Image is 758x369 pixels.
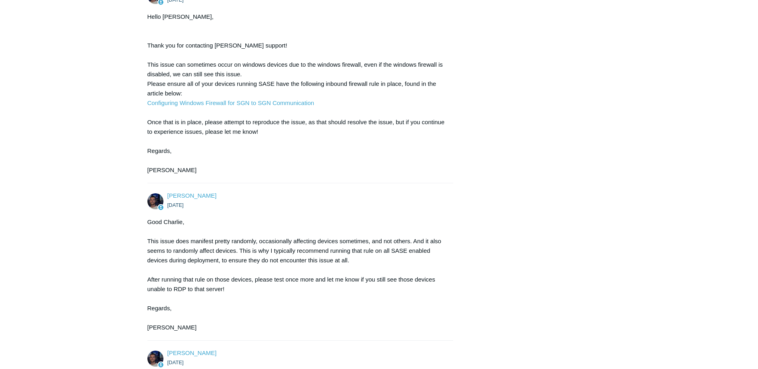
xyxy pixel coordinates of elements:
[167,359,184,365] time: 03/18/2025, 15:17
[167,349,217,356] a: [PERSON_NAME]
[147,217,446,332] div: Good Charlie, This issue does manifest pretty randomly, occasionally affecting devices sometimes,...
[167,192,217,199] span: Connor Davis
[167,349,217,356] span: Connor Davis
[167,202,184,208] time: 03/18/2025, 10:07
[147,12,446,175] div: Hello [PERSON_NAME], Thank you for contacting [PERSON_NAME] support! This issue can sometimes occ...
[167,192,217,199] a: [PERSON_NAME]
[147,99,314,106] a: Configuring Windows Firewall for SGN to SGN Communication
